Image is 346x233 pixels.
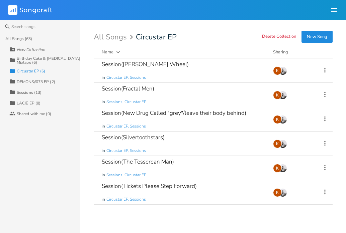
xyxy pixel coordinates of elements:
[273,188,282,197] div: Kat
[17,112,51,116] div: Shared with me (0)
[273,91,282,99] div: Kat
[17,101,40,105] div: LACIE EP (8)
[278,91,287,99] img: Costa Tzoytzoyrakos
[273,164,282,173] div: Kat
[102,110,246,116] div: Session(New Drug Called "grey"/leave their body behind)
[102,159,174,165] div: Session(The Tesserean Man)
[278,115,287,124] img: Costa Tzoytzoyrakos
[102,124,105,129] span: in
[106,75,146,80] span: Circustar EP, Sessions
[273,66,282,75] div: Kat
[106,197,146,202] span: Circustar EP, Sessions
[17,90,41,94] div: Sessions (13)
[102,135,165,140] div: Session(Silvertoothstars)
[102,148,105,154] span: in
[5,37,32,41] div: All Songs (63)
[273,49,313,55] div: Sharing
[102,75,105,80] span: in
[106,124,146,129] span: Circustar EP, Sessions
[102,172,105,178] span: in
[102,49,265,55] button: Name
[17,48,45,52] div: New Collection
[262,34,296,40] button: Delete Collection
[278,140,287,148] img: Costa Tzoytzoyrakos
[106,172,146,178] span: Sessions, Circustar EP
[106,148,146,154] span: Circustar EP, Sessions
[278,164,287,173] img: Costa Tzoytzoyrakos
[17,69,46,73] div: Circustar EP (6)
[102,49,113,55] div: Name
[17,56,80,64] div: Birthday Cake & [MEDICAL_DATA] Mixtape (6)
[273,115,282,124] div: Kat
[94,34,135,40] div: All Songs
[102,183,197,189] div: Session(Tickets Please Step Forward)
[102,61,189,67] div: Session([PERSON_NAME] Wheel)
[102,197,105,202] span: in
[102,86,154,91] div: Session(Fractal Men)
[273,140,282,148] div: Kat
[278,66,287,75] img: Costa Tzoytzoyrakos
[278,188,287,197] img: Costa Tzoytzoyrakos
[301,31,333,43] button: New Song
[102,99,105,105] span: in
[17,80,55,84] div: DEMONS//073 EP (2)
[136,33,177,41] span: Circustar EP
[106,99,146,105] span: Sessions, Circustar EP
